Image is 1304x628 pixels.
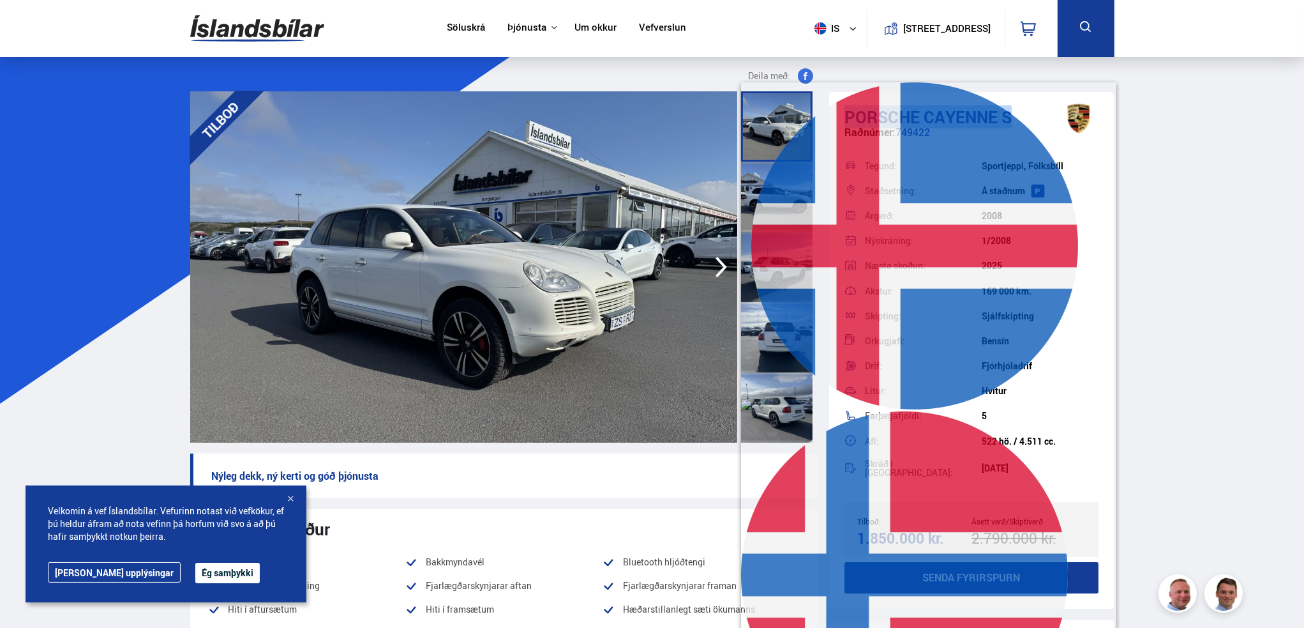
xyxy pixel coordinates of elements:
[190,8,324,49] img: G0Ugv5HjCgRt.svg
[809,22,841,34] span: is
[814,22,827,34] img: svg+xml;base64,PHN2ZyB4bWxucz0iaHR0cDovL3d3dy53My5vcmcvMjAwMC9zdmciIHdpZHRoPSI1MTIiIGhlaWdodD0iNT...
[405,578,603,594] li: Fjarlægðarskynjarar aftan
[1206,576,1245,615] img: FbJEzSuNWCJXmdc-.webp
[48,505,284,543] span: Velkomin á vef Íslandsbílar. Vefurinn notast við vefkökur, ef þú heldur áfram að nota vefinn þá h...
[737,91,1284,443] img: 3187708.jpeg
[208,602,405,617] li: Hiti í aftursætum
[743,68,818,84] button: Deila með:
[1160,576,1199,615] img: siFngHWaQ9KaOqBr.png
[208,519,800,539] div: Vinsæll búnaður
[603,602,800,617] li: Hæðarstillanlegt sæti ökumanns
[507,22,546,34] button: Þjónusta
[751,82,1078,410] img: 197596.png
[574,22,617,35] a: Um okkur
[10,5,49,43] button: Open LiveChat chat widget
[447,22,485,35] a: Söluskrá
[874,10,998,47] a: [STREET_ADDRESS]
[208,578,405,594] li: Bluetooth símatenging
[190,91,737,443] img: 3187706.jpeg
[195,563,260,583] button: Ég samþykki
[190,454,818,498] p: Nýleg dekk, ný kerti og góð þjónusta
[741,399,751,410] img: search.svg
[809,10,867,47] button: is
[748,68,790,84] span: Deila með:
[405,555,603,570] li: Bakkmyndavél
[908,23,986,34] button: [STREET_ADDRESS]
[603,555,800,570] li: Bluetooth hljóðtengi
[603,578,800,594] li: Fjarlægðarskynjarar framan
[639,22,686,35] a: Vefverslun
[48,562,181,583] a: [PERSON_NAME] upplýsingar
[172,72,268,168] div: TILBOÐ
[208,555,405,570] li: AUX hljóðtengi
[405,602,603,617] li: Hiti í framsætum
